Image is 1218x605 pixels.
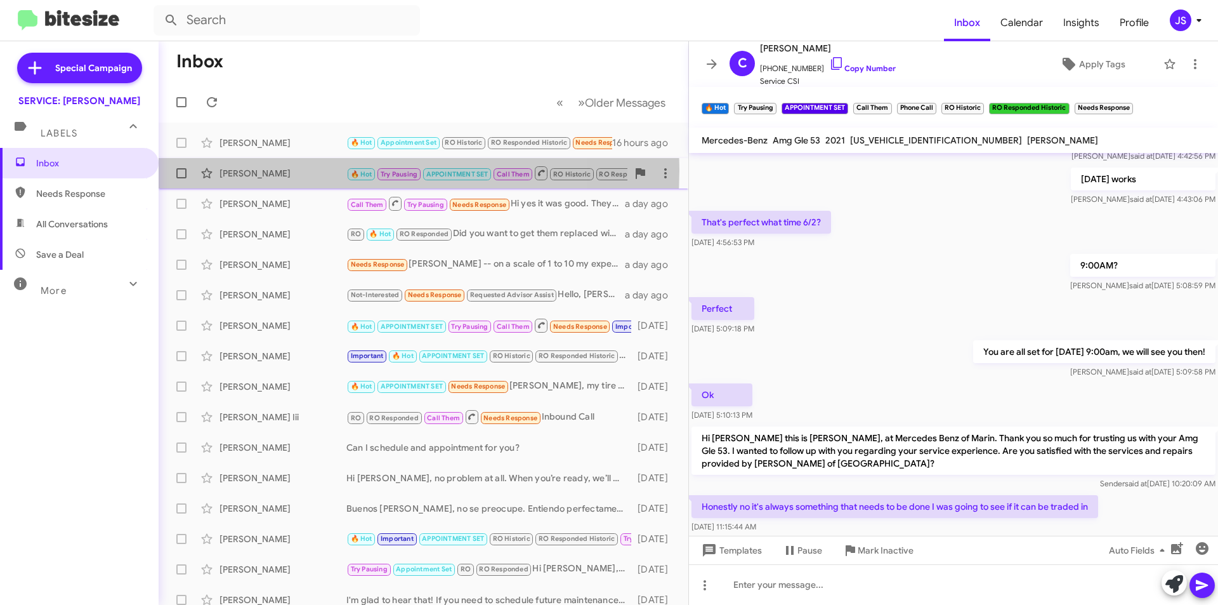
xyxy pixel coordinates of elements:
[493,535,530,543] span: RO Historic
[578,95,585,110] span: »
[631,319,678,332] div: [DATE]
[346,317,631,333] div: Inbound Call
[346,227,625,241] div: Did you want to get them replaced with us?
[631,533,678,545] div: [DATE]
[702,135,768,146] span: Mercedes-Benz
[1110,4,1159,41] a: Profile
[989,103,1069,114] small: RO Responded Historic
[858,539,913,562] span: Mark Inactive
[392,352,414,360] span: 🔥 Hot
[734,103,776,114] small: Try Pausing
[219,289,346,302] div: [PERSON_NAME]
[426,170,488,178] span: APPOINTMENT SET
[625,228,678,241] div: a day ago
[381,138,436,147] span: Appointment Set
[556,95,563,110] span: «
[1071,151,1215,161] span: [PERSON_NAME] [DATE] 4:42:56 PM
[219,441,346,454] div: [PERSON_NAME]
[850,135,1022,146] span: [US_VEHICLE_IDENTIFICATION_NUMBER]
[346,502,631,515] div: Buenos [PERSON_NAME], no se preocupe. Entiendo perfectamente, gracias por avisar. Cuando tenga un...
[219,167,346,180] div: [PERSON_NAME]
[219,563,346,576] div: [PERSON_NAME]
[1071,168,1215,190] p: [DATE] works
[760,41,896,56] span: [PERSON_NAME]
[1027,53,1157,76] button: Apply Tags
[346,196,625,211] div: Hi yes it was good. They do need to issue a credit for a service that I was billed for that they ...
[1099,539,1180,562] button: Auto Fields
[1070,367,1215,376] span: [PERSON_NAME] [DATE] 5:09:58 PM
[832,539,924,562] button: Mark Inactive
[1053,4,1110,41] span: Insights
[346,472,631,484] div: Hi [PERSON_NAME], no problem at all. When you’re ready, we’ll be here to help with your Mercedes-...
[772,539,832,562] button: Pause
[691,237,754,247] span: [DATE] 4:56:53 PM
[17,53,142,83] a: Special Campaign
[797,539,822,562] span: Pause
[346,379,631,394] div: [PERSON_NAME], my tire light is on however the tire pressure is correct. Can I turn it off?
[691,211,831,234] p: That's perfect what time 6/2?
[553,322,607,331] span: Needs Response
[346,165,627,181] div: Honestly no it's always something that needs to be done I was going to see if it can be traded in
[346,349,631,363] div: I understand. Let me know if you change your mind or if there's anything else I can assist you wi...
[615,322,648,331] span: Important
[346,441,631,454] div: Can I schedule and appointment for you?
[369,414,418,422] span: RO Responded
[346,135,612,150] div: Thanks [PERSON_NAME], what would the quote be for an A service with detailing ? Also last time yo...
[691,324,754,333] span: [DATE] 5:09:18 PM
[624,535,660,543] span: Try Pausing
[351,138,372,147] span: 🔥 Hot
[461,565,471,573] span: RO
[853,103,891,114] small: Call Them
[702,103,729,114] small: 🔥 Hot
[625,197,678,210] div: a day ago
[699,539,762,562] span: Templates
[539,535,615,543] span: RO Responded Historic
[570,90,673,116] button: Next
[491,138,567,147] span: RO Responded Historic
[36,187,144,200] span: Needs Response
[1070,281,1215,290] span: [PERSON_NAME] [DATE] 5:08:59 PM
[497,322,530,331] span: Call Them
[219,472,346,484] div: [PERSON_NAME]
[470,291,554,299] span: Requested Advisor Assist
[1070,254,1215,277] p: 9:00AM?
[549,90,673,116] nav: Page navigation example
[407,201,444,209] span: Try Pausing
[351,260,405,269] span: Needs Response
[625,258,678,271] div: a day ago
[631,441,678,454] div: [DATE]
[396,565,452,573] span: Appointment Set
[1170,10,1191,31] div: JS
[631,411,678,423] div: [DATE]
[549,90,571,116] button: Previous
[773,135,820,146] span: Amg Gle 53
[944,4,990,41] a: Inbox
[631,563,678,576] div: [DATE]
[691,495,1098,518] p: Honestly no it's always something that needs to be done I was going to see if it can be traded in
[1071,194,1215,204] span: [PERSON_NAME] [DATE] 4:43:06 PM
[689,539,772,562] button: Templates
[381,535,414,543] span: Important
[427,414,460,422] span: Call Them
[585,96,665,110] span: Older Messages
[351,352,384,360] span: Important
[1129,367,1151,376] span: said at
[782,103,848,114] small: APPOINTMENT SET
[154,5,420,36] input: Search
[612,136,678,149] div: 16 hours ago
[760,75,896,88] span: Service CSI
[351,322,372,331] span: 🔥 Hot
[553,170,591,178] span: RO Historic
[825,135,845,146] span: 2021
[346,288,625,302] div: Hello, [PERSON_NAME]. I was dissatisfied with the service. 1. The code for the problem that was f...
[1109,539,1170,562] span: Auto Fields
[445,138,482,147] span: RO Historic
[219,533,346,545] div: [PERSON_NAME]
[829,63,896,73] a: Copy Number
[1075,103,1133,114] small: Needs Response
[493,352,530,360] span: RO Historic
[422,352,484,360] span: APPOINTMENT SET
[351,170,372,178] span: 🔥 Hot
